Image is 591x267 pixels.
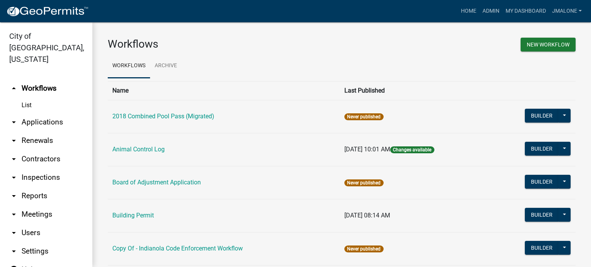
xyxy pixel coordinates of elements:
[108,54,150,78] a: Workflows
[108,81,340,100] th: Name
[9,247,18,256] i: arrow_drop_down
[9,210,18,219] i: arrow_drop_down
[112,113,214,120] a: 2018 Combined Pool Pass (Migrated)
[525,175,559,189] button: Builder
[390,146,434,153] span: Changes available
[150,54,182,78] a: Archive
[112,146,165,153] a: Animal Control Log
[9,118,18,127] i: arrow_drop_down
[112,179,201,186] a: Board of Adjustment Application
[112,245,243,252] a: Copy Of - Indianola Code Enforcement Workflow
[344,113,383,120] span: Never published
[108,38,336,51] h3: Workflows
[344,245,383,252] span: Never published
[344,179,383,186] span: Never published
[340,81,491,100] th: Last Published
[503,4,549,18] a: My Dashboard
[479,4,503,18] a: Admin
[344,146,390,153] span: [DATE] 10:01 AM
[9,228,18,237] i: arrow_drop_down
[9,84,18,93] i: arrow_drop_up
[112,212,154,219] a: Building Permit
[525,109,559,123] button: Builder
[9,173,18,182] i: arrow_drop_down
[9,136,18,145] i: arrow_drop_down
[9,191,18,201] i: arrow_drop_down
[521,38,576,51] button: New Workflow
[549,4,585,18] a: JMalone
[344,212,390,219] span: [DATE] 08:14 AM
[525,142,559,156] button: Builder
[525,241,559,255] button: Builder
[9,154,18,164] i: arrow_drop_down
[458,4,479,18] a: Home
[525,208,559,222] button: Builder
